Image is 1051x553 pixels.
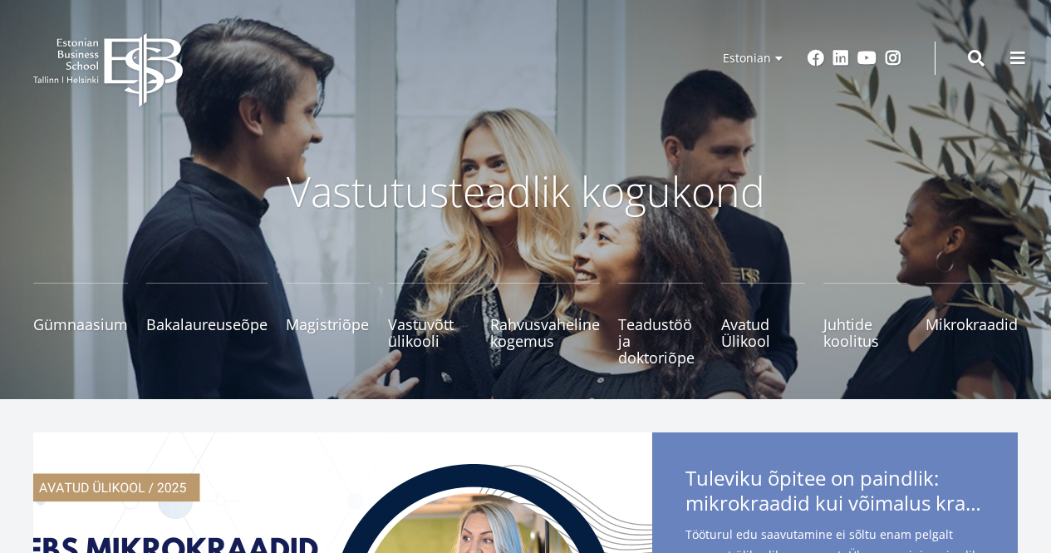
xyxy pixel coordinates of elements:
p: Vastutusteadlik kogukond [86,166,966,216]
span: Avatud Ülikool [721,316,805,349]
span: Tuleviku õpitee on paindlik: [685,466,985,521]
a: Juhtide koolitus [823,283,907,366]
span: Gümnaasium [33,316,128,333]
a: Bakalaureuseõpe [146,283,268,366]
a: Linkedin [832,50,849,67]
a: Mikrokraadid [926,283,1018,366]
span: mikrokraadid kui võimalus kraadini jõudmiseks [685,491,985,516]
a: Instagram [885,50,901,67]
a: Gümnaasium [33,283,128,366]
a: Vastuvõtt ülikooli [388,283,472,366]
a: Teadustöö ja doktoriõpe [618,283,702,366]
a: Magistriõpe [286,283,370,366]
span: Juhtide koolitus [823,316,907,349]
a: Youtube [857,50,877,67]
a: Facebook [808,50,824,67]
span: Teadustöö ja doktoriõpe [618,316,702,366]
span: Mikrokraadid [926,316,1018,333]
span: Rahvusvaheline kogemus [490,316,600,349]
a: Rahvusvaheline kogemus [490,283,600,366]
a: Avatud Ülikool [721,283,805,366]
span: Bakalaureuseõpe [146,316,268,333]
span: Magistriõpe [286,316,370,333]
span: Vastuvõtt ülikooli [388,316,472,349]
